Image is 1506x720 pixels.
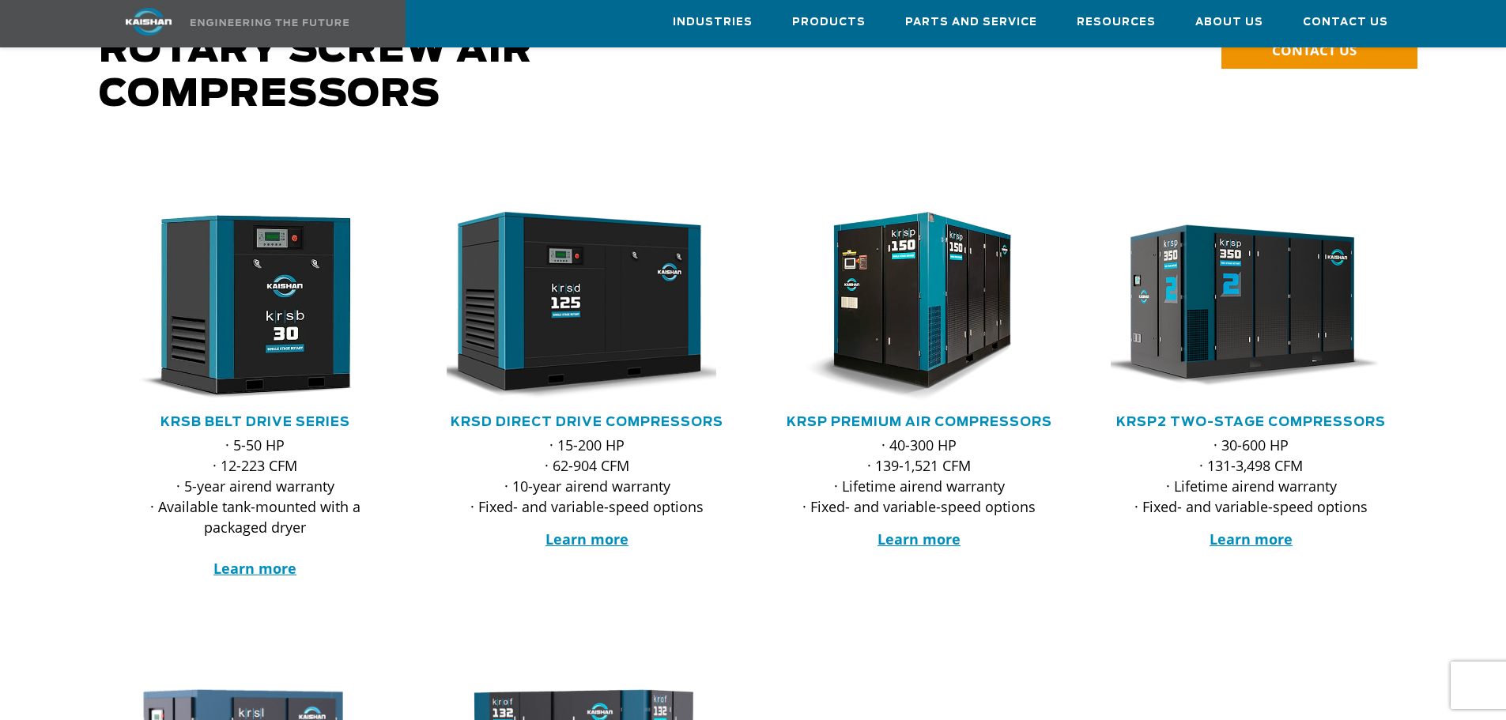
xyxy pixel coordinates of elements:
span: Resources [1077,13,1156,32]
p: · 40-300 HP · 139-1,521 CFM · Lifetime airend warranty · Fixed- and variable-speed options [779,435,1060,517]
a: KRSP2 Two-Stage Compressors [1116,416,1386,428]
a: Learn more [878,530,961,548]
div: krsp350 [1111,212,1392,401]
img: krsd125 [435,212,716,401]
a: Learn more [545,530,628,548]
div: krsp150 [779,212,1060,401]
a: KRSB Belt Drive Series [160,416,350,428]
a: Resources [1077,1,1156,43]
a: Contact Us [1303,1,1388,43]
a: KRSD Direct Drive Compressors [451,416,723,428]
a: Learn more [213,559,296,578]
p: · 15-200 HP · 62-904 CFM · 10-year airend warranty · Fixed- and variable-speed options [447,435,728,517]
p: · 30-600 HP · 131-3,498 CFM · Lifetime airend warranty · Fixed- and variable-speed options [1111,435,1392,517]
img: krsb30 [103,212,384,401]
p: · 5-50 HP · 12-223 CFM · 5-year airend warranty · Available tank-mounted with a packaged dryer [115,435,396,579]
a: Parts and Service [905,1,1037,43]
span: Contact Us [1303,13,1388,32]
div: krsd125 [447,212,728,401]
a: Products [792,1,866,43]
a: KRSP Premium Air Compressors [787,416,1052,428]
a: Industries [673,1,753,43]
span: Products [792,13,866,32]
span: CONTACT US [1272,41,1357,59]
a: Learn more [1210,530,1293,548]
div: krsb30 [115,212,396,401]
a: About Us [1195,1,1263,43]
span: About Us [1195,13,1263,32]
a: CONTACT US [1221,33,1417,69]
img: Engineering the future [191,19,349,26]
span: Industries [673,13,753,32]
img: krsp150 [767,212,1048,401]
img: krsp350 [1099,212,1380,401]
img: kaishan logo [89,8,208,36]
span: Parts and Service [905,13,1037,32]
